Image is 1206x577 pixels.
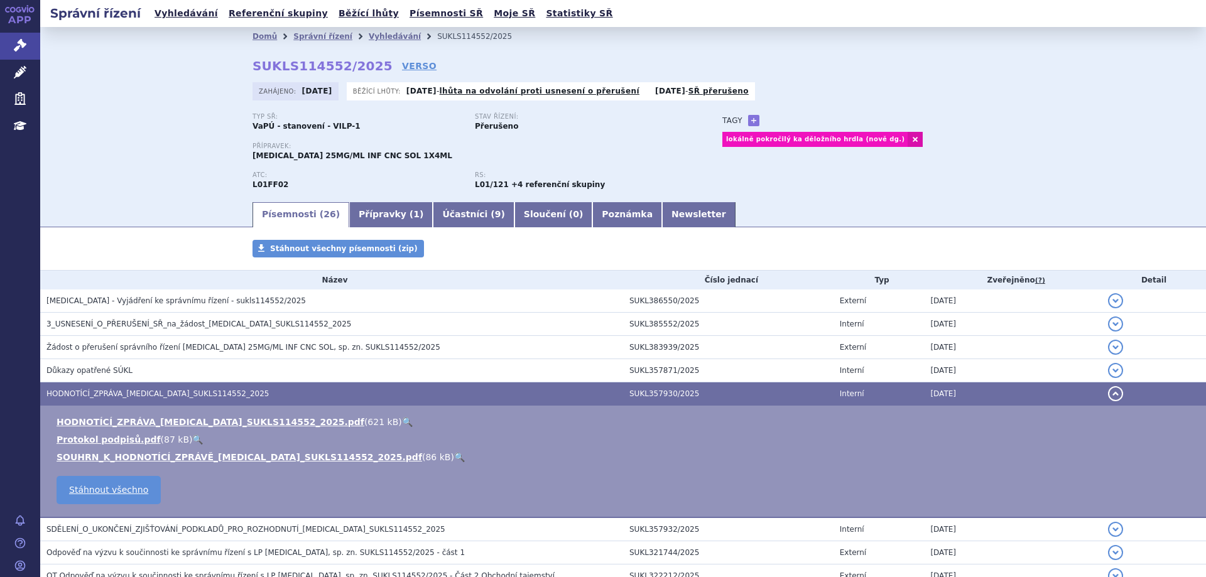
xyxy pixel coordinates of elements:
[293,32,352,41] a: Správní řízení
[40,271,623,289] th: Název
[623,382,834,406] td: SUKL357930/2025
[454,452,465,462] a: 🔍
[748,115,759,126] a: +
[1108,293,1123,308] button: detail
[924,517,1102,541] td: [DATE]
[433,202,514,227] a: Účastníci (9)
[46,366,133,375] span: Důkazy opatřené SÚKL
[924,541,1102,564] td: [DATE]
[840,525,864,534] span: Interní
[57,417,364,427] a: HODNOTÍCÍ_ZPRÁVA_[MEDICAL_DATA]_SUKLS114552_2025.pdf
[302,87,332,95] strong: [DATE]
[840,343,866,352] span: Externí
[475,122,518,131] strong: Přerušeno
[253,151,452,160] span: [MEDICAL_DATA] 25MG/ML INF CNC SOL 1X4ML
[1108,522,1123,537] button: detail
[840,296,866,305] span: Externí
[475,171,685,179] p: RS:
[413,209,420,219] span: 1
[406,87,437,95] strong: [DATE]
[353,86,403,96] span: Běžící lhůty:
[495,209,501,219] span: 9
[1108,363,1123,378] button: detail
[225,5,332,22] a: Referenční skupiny
[655,86,749,96] p: -
[840,389,864,398] span: Interní
[253,171,462,179] p: ATC:
[369,32,421,41] a: Vyhledávání
[270,244,418,253] span: Stáhnout všechny písemnosti (zip)
[46,525,445,534] span: SDĚLENÍ_O_UKONČENÍ_ZJIŠŤOVÁNÍ_PODKLADŮ_PRO_ROZHODNUTÍ_KEYTRUDA_SUKLS114552_2025
[840,320,864,328] span: Interní
[1108,316,1123,332] button: detail
[253,58,393,73] strong: SUKLS114552/2025
[57,476,161,504] a: Stáhnout všechno
[924,271,1102,289] th: Zveřejněno
[151,5,222,22] a: Vyhledávání
[440,87,639,95] a: lhůta na odvolání proti usnesení o přerušení
[840,366,864,375] span: Interní
[722,113,742,128] h3: Tagy
[46,343,440,352] span: Žádost o přerušení správního řízení Keytruda 25MG/ML INF CNC SOL, sp. zn. SUKLS114552/2025
[592,202,662,227] a: Poznámka
[623,359,834,382] td: SUKL357871/2025
[57,452,422,462] a: SOUHRN_K_HODNOTÍCÍ_ZPRÁVĚ_[MEDICAL_DATA]_SUKLS114552_2025.pdf
[406,5,487,22] a: Písemnosti SŘ
[688,87,749,95] a: SŘ přerušeno
[475,180,509,189] strong: pembrolizumab
[57,434,161,445] a: Protokol podpisů.pdf
[840,548,866,557] span: Externí
[57,451,1193,463] li: ( )
[323,209,335,219] span: 26
[1108,545,1123,560] button: detail
[57,416,1193,428] li: ( )
[425,452,450,462] span: 86 kB
[259,86,298,96] span: Zahájeno:
[46,548,465,557] span: Odpověď na výzvu k součinnosti ke správnímu řízení s LP Keytruda, sp. zn. SUKLS114552/2025 - část 1
[253,32,277,41] a: Domů
[1108,340,1123,355] button: detail
[402,60,437,72] a: VERSO
[924,382,1102,406] td: [DATE]
[573,209,579,219] span: 0
[623,517,834,541] td: SUKL357932/2025
[511,180,605,189] strong: +4 referenční skupiny
[253,143,697,150] p: Přípravek:
[924,313,1102,336] td: [DATE]
[253,240,424,257] a: Stáhnout všechny písemnosti (zip)
[46,389,269,398] span: HODNOTÍCÍ_ZPRÁVA_KEYTRUDA_SUKLS114552_2025
[623,271,834,289] th: Číslo jednací
[623,541,834,564] td: SUKL321744/2025
[834,271,925,289] th: Typ
[722,132,908,147] a: lokálně pokročilý ka děložního hrdla (nově dg.)
[192,434,203,445] a: 🔍
[623,289,834,313] td: SUKL386550/2025
[57,433,1193,446] li: ( )
[406,86,639,96] p: -
[1108,386,1123,401] button: detail
[253,180,288,189] strong: PEMBROLIZUMAB
[514,202,592,227] a: Sloučení (0)
[349,202,433,227] a: Přípravky (1)
[164,434,189,445] span: 87 kB
[655,87,685,95] strong: [DATE]
[253,113,462,121] p: Typ SŘ:
[253,202,349,227] a: Písemnosti (26)
[335,5,403,22] a: Běžící lhůty
[402,417,413,427] a: 🔍
[623,336,834,359] td: SUKL383939/2025
[623,313,834,336] td: SUKL385552/2025
[40,4,151,22] h2: Správní řízení
[924,289,1102,313] td: [DATE]
[924,359,1102,382] td: [DATE]
[475,113,685,121] p: Stav řízení:
[367,417,398,427] span: 621 kB
[46,296,306,305] span: KEYTRUDA - Vyjádření ke správnímu řízení - sukls114552/2025
[662,202,736,227] a: Newsletter
[46,320,351,328] span: 3_USNESENÍ_O_PŘERUŠENÍ_SŘ_na_žádost_KEYTRUDA_SUKLS114552_2025
[437,27,528,46] li: SUKLS114552/2025
[1035,276,1045,285] abbr: (?)
[490,5,539,22] a: Moje SŘ
[1102,271,1206,289] th: Detail
[542,5,616,22] a: Statistiky SŘ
